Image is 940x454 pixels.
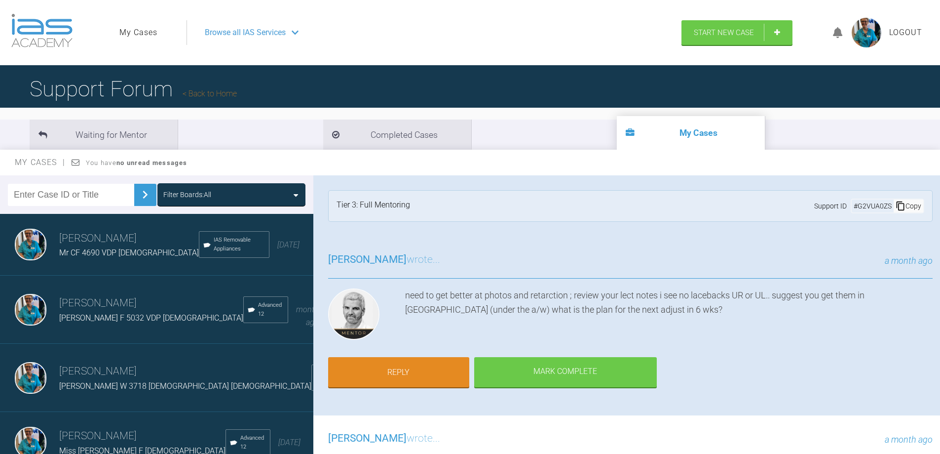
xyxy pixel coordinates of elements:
[15,362,46,394] img: Åsa Ulrika Linnea Feneley
[328,251,440,268] h3: wrote...
[86,159,187,166] span: You have
[59,295,243,312] h3: [PERSON_NAME]
[814,201,847,211] span: Support ID
[59,363,311,380] h3: [PERSON_NAME]
[59,381,311,391] span: [PERSON_NAME] W 3718 [DEMOGRAPHIC_DATA] [DEMOGRAPHIC_DATA]
[214,236,265,253] span: IAS Removable Appliances
[328,289,379,340] img: Ross Hobson
[59,313,243,323] span: [PERSON_NAME] F 5032 VDP [DEMOGRAPHIC_DATA]
[885,434,933,445] span: a month ago
[258,301,284,319] span: Advanced 12
[11,14,73,47] img: logo-light.3e3ef733.png
[337,199,410,213] div: Tier 3: Full Mentoring
[681,20,792,45] a: Start New Case
[15,158,66,167] span: My Cases
[183,89,237,98] a: Back to Home
[163,189,211,200] div: Filter Boards: All
[205,26,286,39] span: Browse all IAS Services
[296,292,319,327] span: a month ago
[59,248,199,257] span: Mr CF 4690 VDP [DEMOGRAPHIC_DATA]
[59,428,226,445] h3: [PERSON_NAME]
[30,120,178,150] li: Waiting for Mentor
[885,255,933,266] span: a month ago
[474,357,657,388] div: Mark Complete
[617,116,765,150] li: My Cases
[59,230,199,247] h3: [PERSON_NAME]
[328,432,407,444] span: [PERSON_NAME]
[852,201,894,211] div: # G2VUA0ZS
[328,357,469,388] a: Reply
[30,72,237,106] h1: Support Forum
[852,18,881,47] img: profile.png
[8,184,134,206] input: Enter Case ID or Title
[240,434,266,452] span: Advanced 12
[323,120,471,150] li: Completed Cases
[894,200,923,212] div: Copy
[137,187,153,203] img: chevronRight.28bd32b0.svg
[119,26,157,39] a: My Cases
[889,26,922,39] a: Logout
[15,229,46,260] img: Åsa Ulrika Linnea Feneley
[328,430,440,447] h3: wrote...
[15,294,46,326] img: Åsa Ulrika Linnea Feneley
[277,240,300,249] span: [DATE]
[278,438,301,447] span: [DATE]
[328,253,407,265] span: [PERSON_NAME]
[116,159,187,166] strong: no unread messages
[405,289,933,344] div: need to get better at photos and retarction ; review your lect notes i see no lacebacks UR or UL....
[694,28,754,37] span: Start New Case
